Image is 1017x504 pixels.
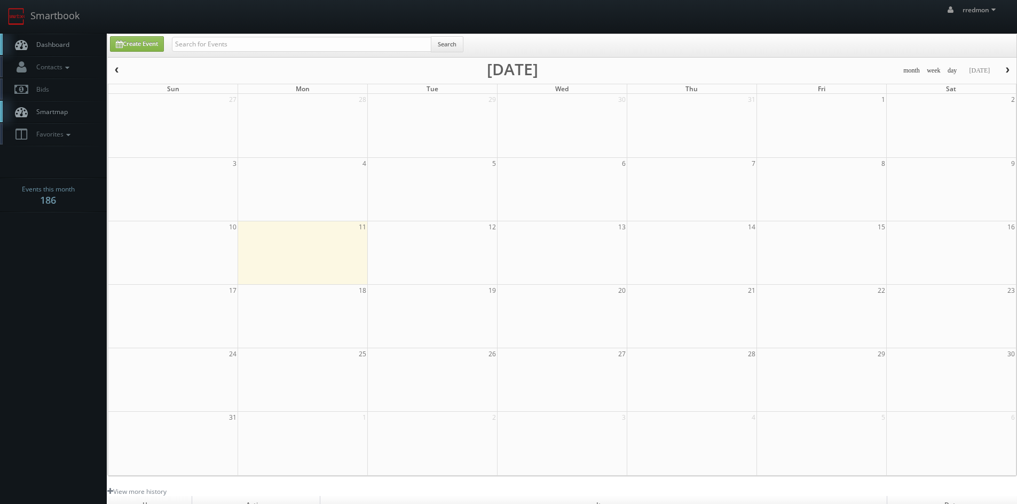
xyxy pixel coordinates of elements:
span: 27 [228,94,238,105]
span: Sun [167,84,179,93]
span: 31 [228,412,238,423]
span: 28 [747,348,756,359]
button: week [923,64,944,77]
span: 9 [1010,158,1016,169]
span: rredmon [963,5,999,14]
span: 10 [228,221,238,233]
span: 26 [487,348,497,359]
span: 30 [1006,348,1016,359]
strong: 186 [40,194,56,206]
span: 23 [1006,285,1016,296]
span: Sat [946,84,956,93]
span: 29 [877,348,886,359]
span: Thu [685,84,698,93]
span: 6 [1010,412,1016,423]
button: month [900,64,924,77]
span: 21 [747,285,756,296]
span: Tue [427,84,438,93]
img: smartbook-logo.png [8,8,25,25]
span: 3 [621,412,627,423]
span: Wed [555,84,569,93]
span: 18 [358,285,367,296]
span: Contacts [31,62,72,71]
span: Mon [296,84,310,93]
span: 1 [880,94,886,105]
button: day [944,64,961,77]
span: 16 [1006,221,1016,233]
span: 28 [358,94,367,105]
span: 5 [880,412,886,423]
span: 25 [358,348,367,359]
span: 31 [747,94,756,105]
span: Events this month [22,184,75,195]
span: 2 [491,412,497,423]
span: Dashboard [31,40,69,49]
span: 6 [621,158,627,169]
span: 8 [880,158,886,169]
span: 5 [491,158,497,169]
span: 17 [228,285,238,296]
span: 2 [1010,94,1016,105]
span: 27 [617,348,627,359]
span: 29 [487,94,497,105]
span: 22 [877,285,886,296]
span: Smartmap [31,107,68,116]
span: 14 [747,221,756,233]
span: 13 [617,221,627,233]
span: Fri [818,84,825,93]
span: 20 [617,285,627,296]
span: 30 [617,94,627,105]
span: 7 [751,158,756,169]
span: 19 [487,285,497,296]
span: 15 [877,221,886,233]
span: 11 [358,221,367,233]
a: View more history [107,487,167,496]
span: Favorites [31,130,73,139]
h2: [DATE] [487,64,538,75]
span: 24 [228,348,238,359]
span: 3 [232,158,238,169]
span: 4 [751,412,756,423]
input: Search for Events [172,37,431,52]
span: Bids [31,85,49,94]
span: 4 [361,158,367,169]
a: Create Event [110,36,164,52]
button: [DATE] [965,64,994,77]
span: 12 [487,221,497,233]
span: 1 [361,412,367,423]
button: Search [431,36,463,52]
